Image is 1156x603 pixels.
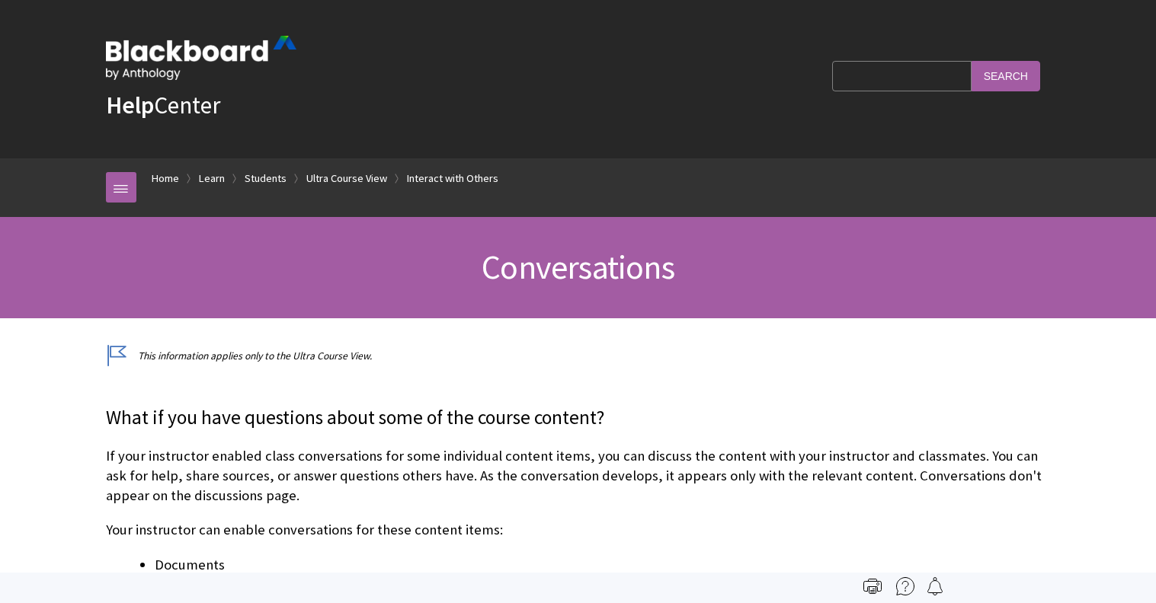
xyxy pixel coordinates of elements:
[482,246,674,288] span: Conversations
[863,577,882,595] img: Print
[106,404,1051,432] p: What if you have questions about some of the course content?
[106,90,220,120] a: HelpCenter
[106,446,1051,506] p: If your instructor enabled class conversations for some individual content items, you can discuss...
[896,577,914,595] img: More help
[106,349,1051,363] p: This information applies only to the Ultra Course View.
[306,169,387,188] a: Ultra Course View
[155,554,1051,576] li: Documents
[407,169,498,188] a: Interact with Others
[106,520,1051,540] p: Your instructor can enable conversations for these content items:
[199,169,225,188] a: Learn
[926,577,944,595] img: Follow this page
[972,61,1040,91] input: Search
[152,169,179,188] a: Home
[106,36,296,80] img: Blackboard by Anthology
[245,169,287,188] a: Students
[106,90,154,120] strong: Help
